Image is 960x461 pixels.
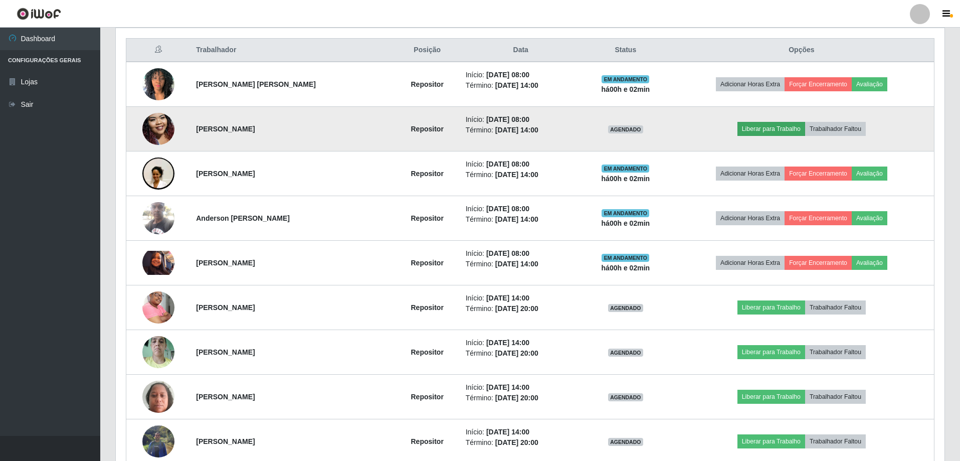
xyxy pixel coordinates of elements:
[395,39,460,62] th: Posição
[411,214,444,222] strong: Repositor
[582,39,669,62] th: Status
[196,214,290,222] strong: Anderson [PERSON_NAME]
[142,375,174,418] img: 1757078232609.jpeg
[495,394,538,402] time: [DATE] 20:00
[142,197,174,239] img: 1756170415861.jpeg
[602,219,650,227] strong: há 00 h e 02 min
[486,294,529,302] time: [DATE] 14:00
[411,80,444,88] strong: Repositor
[716,167,785,181] button: Adicionar Horas Extra
[466,170,576,180] li: Término:
[608,438,643,446] span: AGENDADO
[411,303,444,312] strong: Repositor
[466,125,576,135] li: Término:
[852,167,887,181] button: Avaliação
[602,165,649,173] span: EM ANDAMENTO
[785,256,852,270] button: Forçar Encerramento
[196,125,255,133] strong: [PERSON_NAME]
[466,382,576,393] li: Início:
[142,63,174,105] img: 1748449029171.jpeg
[495,171,538,179] time: [DATE] 14:00
[737,345,805,359] button: Liberar para Trabalho
[716,77,785,91] button: Adicionar Horas Extra
[486,205,529,213] time: [DATE] 08:00
[486,71,529,79] time: [DATE] 08:00
[196,170,255,178] strong: [PERSON_NAME]
[466,437,576,448] li: Término:
[486,160,529,168] time: [DATE] 08:00
[411,170,444,178] strong: Repositor
[486,115,529,123] time: [DATE] 08:00
[852,211,887,225] button: Avaliação
[466,114,576,125] li: Início:
[466,427,576,437] li: Início:
[466,348,576,359] li: Término:
[466,70,576,80] li: Início:
[486,249,529,257] time: [DATE] 08:00
[486,428,529,436] time: [DATE] 14:00
[466,204,576,214] li: Início:
[737,390,805,404] button: Liberar para Trabalho
[196,259,255,267] strong: [PERSON_NAME]
[466,293,576,303] li: Início:
[411,393,444,401] strong: Repositor
[495,81,538,89] time: [DATE] 14:00
[466,159,576,170] li: Início:
[608,349,643,357] span: AGENDADO
[486,339,529,347] time: [DATE] 14:00
[716,211,785,225] button: Adicionar Horas Extra
[190,39,395,62] th: Trabalhador
[495,304,538,313] time: [DATE] 20:00
[411,259,444,267] strong: Repositor
[495,349,538,357] time: [DATE] 20:00
[785,167,852,181] button: Forçar Encerramento
[466,303,576,314] li: Término:
[486,383,529,391] time: [DATE] 14:00
[602,209,649,217] span: EM ANDAMENTO
[142,283,174,332] img: 1752179199159.jpeg
[466,393,576,403] li: Término:
[805,300,866,315] button: Trabalhador Faltou
[17,8,61,20] img: CoreUI Logo
[196,303,255,312] strong: [PERSON_NAME]
[196,80,316,88] strong: [PERSON_NAME] [PERSON_NAME]
[466,214,576,225] li: Término:
[805,434,866,448] button: Trabalhador Faltou
[602,175,650,183] strong: há 00 h e 02 min
[602,264,650,272] strong: há 00 h e 02 min
[196,348,255,356] strong: [PERSON_NAME]
[466,338,576,348] li: Início:
[495,438,538,446] time: [DATE] 20:00
[196,393,255,401] strong: [PERSON_NAME]
[602,254,649,262] span: EM ANDAMENTO
[805,390,866,404] button: Trabalhador Faltou
[852,77,887,91] button: Avaliação
[411,125,444,133] strong: Repositor
[608,125,643,133] span: AGENDADO
[142,331,174,373] img: 1753296713648.jpeg
[460,39,582,62] th: Data
[495,260,538,268] time: [DATE] 14:00
[142,138,174,209] img: 1752072014286.jpeg
[142,251,174,275] img: 1756663906828.jpeg
[466,259,576,269] li: Término:
[785,211,852,225] button: Forçar Encerramento
[608,304,643,312] span: AGENDADO
[602,75,649,83] span: EM ANDAMENTO
[602,85,650,93] strong: há 00 h e 02 min
[466,80,576,91] li: Término:
[495,215,538,223] time: [DATE] 14:00
[608,393,643,401] span: AGENDADO
[716,256,785,270] button: Adicionar Horas Extra
[737,122,805,136] button: Liberar para Trabalho
[669,39,934,62] th: Opções
[466,248,576,259] li: Início:
[142,102,174,156] img: 1749436403239.jpeg
[852,256,887,270] button: Avaliação
[411,437,444,445] strong: Repositor
[785,77,852,91] button: Forçar Encerramento
[495,126,538,134] time: [DATE] 14:00
[411,348,444,356] strong: Repositor
[196,437,255,445] strong: [PERSON_NAME]
[737,434,805,448] button: Liberar para Trabalho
